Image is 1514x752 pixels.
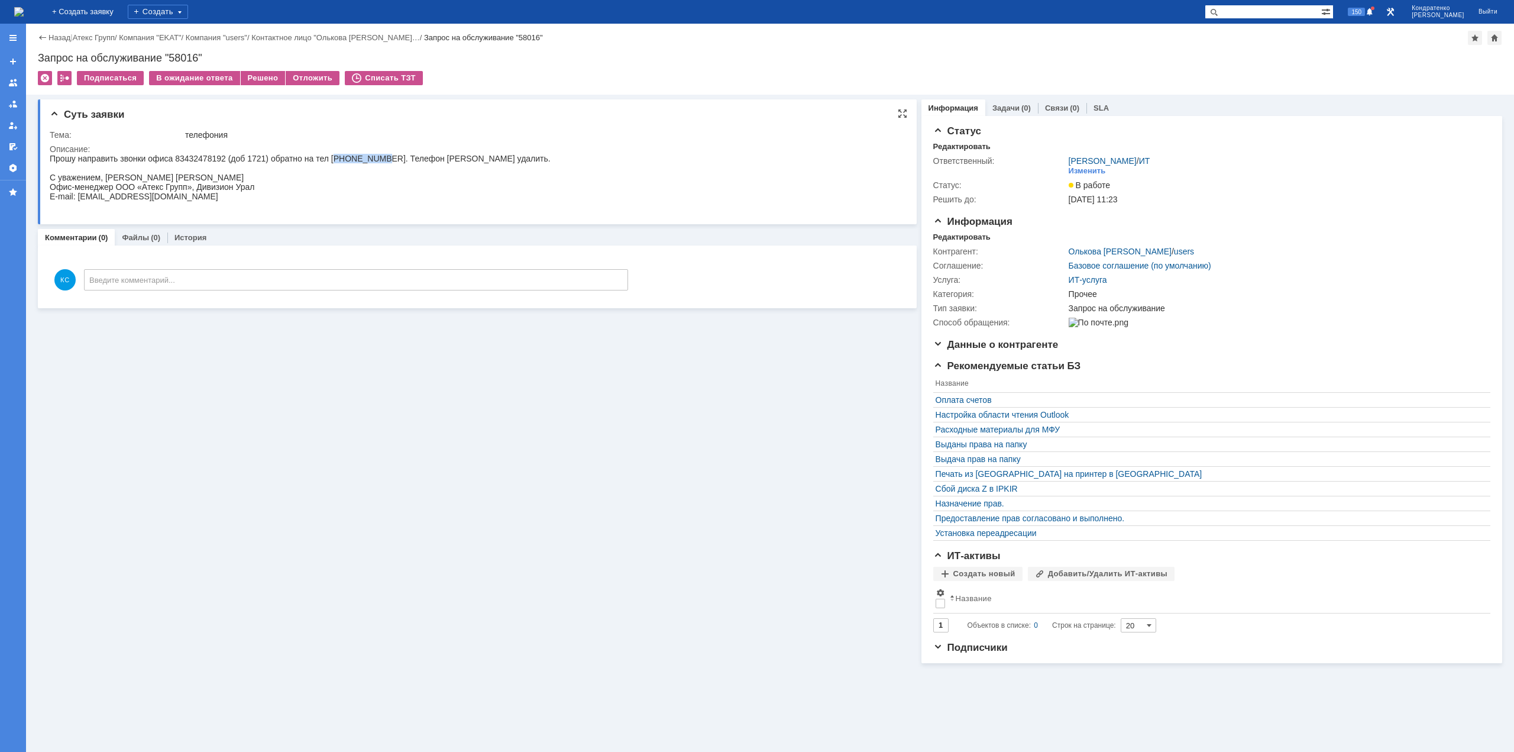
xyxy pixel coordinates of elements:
span: Расширенный поиск [1321,5,1333,17]
div: Запрос на обслуживание [1069,304,1483,313]
span: Суть заявки [50,109,124,120]
a: ИТ [1139,156,1150,166]
a: Расходные материалы для МФУ [936,425,1482,434]
span: Объектов в списке: [968,621,1031,630]
a: Настройка области чтения Outlook [936,410,1482,419]
a: users [1174,247,1194,256]
span: Настройки [936,588,945,598]
div: Категория: [933,289,1066,299]
span: Информация [933,216,1012,227]
a: Создать заявку [4,52,22,71]
img: logo [14,7,24,17]
a: Предоставление прав согласовано и выполнено. [936,514,1482,523]
div: Услуга: [933,275,1066,285]
div: Ответственный: [933,156,1066,166]
div: Статус: [933,180,1066,190]
a: Заявки на командах [4,73,22,92]
div: телефония [185,130,896,140]
span: Подписчики [933,642,1008,653]
a: Компания "users" [186,33,247,42]
span: В работе [1069,180,1110,190]
a: Базовое соглашение (по умолчанию) [1069,261,1211,270]
div: Соглашение: [933,261,1066,270]
span: ИТ-активы [933,550,1001,561]
span: Рекомендуемые статьи БЗ [933,360,1081,372]
div: Изменить [1069,166,1106,176]
span: Данные о контрагенте [933,339,1059,350]
div: Редактировать [933,142,991,151]
a: Настройки [4,159,22,177]
span: [PERSON_NAME] [1412,12,1464,19]
div: Способ обращения: [933,318,1066,327]
img: По почте.png [1069,318,1128,327]
div: Описание: [50,144,898,154]
div: / [119,33,186,42]
div: Запрос на обслуживание "58016" [38,52,1502,64]
a: Контактное лицо "Олькова [PERSON_NAME]… [251,33,420,42]
div: Тип заявки: [933,304,1066,313]
div: Контрагент: [933,247,1066,256]
div: (0) [151,233,160,242]
span: Кондратенко [1412,5,1464,12]
th: Название [947,586,1484,614]
a: Печать из [GEOGRAPHIC_DATA] на принтер в [GEOGRAPHIC_DATA] [936,469,1482,479]
a: Назначение прав. [936,499,1482,508]
div: Прочее [1069,289,1483,299]
div: / [1069,156,1150,166]
div: Редактировать [933,233,991,242]
a: Комментарии [45,233,97,242]
a: Файлы [122,233,149,242]
div: | [70,33,72,41]
div: Название [956,594,992,603]
div: / [186,33,251,42]
div: Создать [128,5,188,19]
a: Связи [1045,104,1068,112]
a: Установка переадресации [936,528,1482,538]
i: Строк на странице: [968,618,1116,632]
a: Атекс Групп [73,33,115,42]
div: (0) [1021,104,1031,112]
div: (0) [1070,104,1079,112]
a: ИТ-услуга [1069,275,1107,285]
span: Статус [933,125,981,137]
a: Оплата счетов [936,395,1482,405]
a: Перейти в интерфейс администратора [1383,5,1397,19]
a: Компания "EKAT" [119,33,181,42]
div: Удалить [38,71,52,85]
div: Тема: [50,130,183,140]
th: Название [933,377,1484,393]
div: 0 [1034,618,1038,632]
a: SLA [1094,104,1109,112]
a: История [174,233,206,242]
a: Мои заявки [4,116,22,135]
a: Информация [929,104,978,112]
div: (0) [99,233,108,242]
div: На всю страницу [898,109,907,118]
a: Перейти на домашнюю страницу [14,7,24,17]
a: [PERSON_NAME] [1069,156,1137,166]
a: Задачи [992,104,1020,112]
a: Сбой диска Z в IPKIR [936,484,1482,493]
a: Назад [48,33,70,42]
span: КС [54,269,76,291]
a: Выданы права на папку [936,440,1482,449]
a: Олькова [PERSON_NAME] [1069,247,1172,256]
div: Сделать домашней страницей [1487,31,1502,45]
span: [DATE] 11:23 [1069,195,1118,204]
a: Выдача прав на папку [936,454,1482,464]
div: / [1069,247,1194,256]
div: / [251,33,424,42]
div: / [73,33,119,42]
span: 150 [1348,8,1365,16]
div: Решить до: [933,195,1066,204]
div: Запрос на обслуживание "58016" [424,33,543,42]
